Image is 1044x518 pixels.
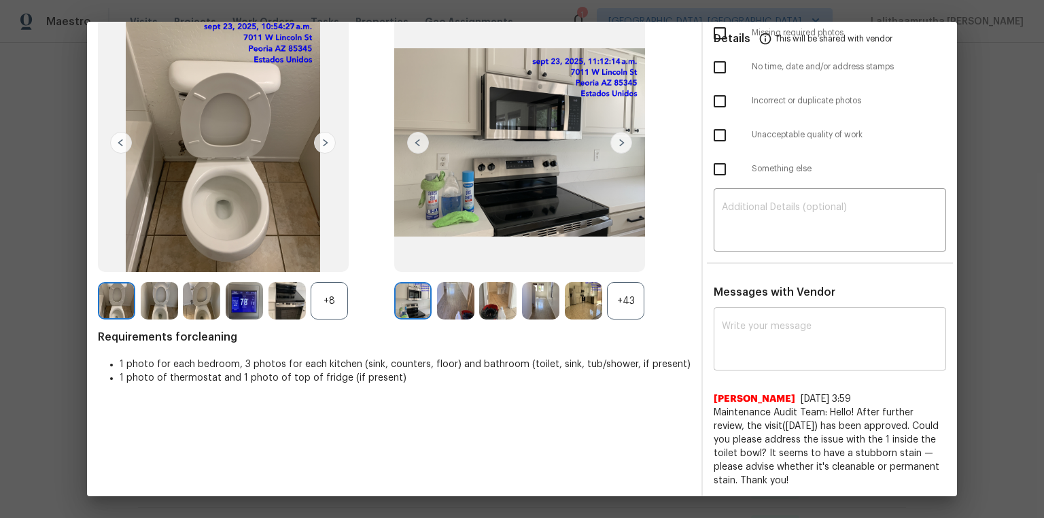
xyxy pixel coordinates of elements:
[775,22,892,54] span: This will be shared with vendor
[610,132,632,154] img: right-chevron-button-url
[110,132,132,154] img: left-chevron-button-url
[714,406,946,487] span: Maintenance Audit Team: Hello! After further review, the visit([DATE]) has been approved. Could y...
[607,282,644,320] div: +43
[703,50,957,84] div: No time, date and/or address stamps
[714,287,835,298] span: Messages with Vendor
[314,132,336,154] img: right-chevron-button-url
[98,330,691,344] span: Requirements for cleaning
[801,394,851,404] span: [DATE] 3:59
[752,95,946,107] span: Incorrect or duplicate photos
[311,282,348,320] div: +8
[752,163,946,175] span: Something else
[703,84,957,118] div: Incorrect or duplicate photos
[752,61,946,73] span: No time, date and/or address stamps
[120,371,691,385] li: 1 photo of thermostat and 1 photo of top of fridge (if present)
[703,118,957,152] div: Unacceptable quality of work
[407,132,429,154] img: left-chevron-button-url
[703,152,957,186] div: Something else
[752,129,946,141] span: Unacceptable quality of work
[120,358,691,371] li: 1 photo for each bedroom, 3 photos for each kitchen (sink, counters, floor) and bathroom (toilet,...
[714,392,795,406] span: [PERSON_NAME]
